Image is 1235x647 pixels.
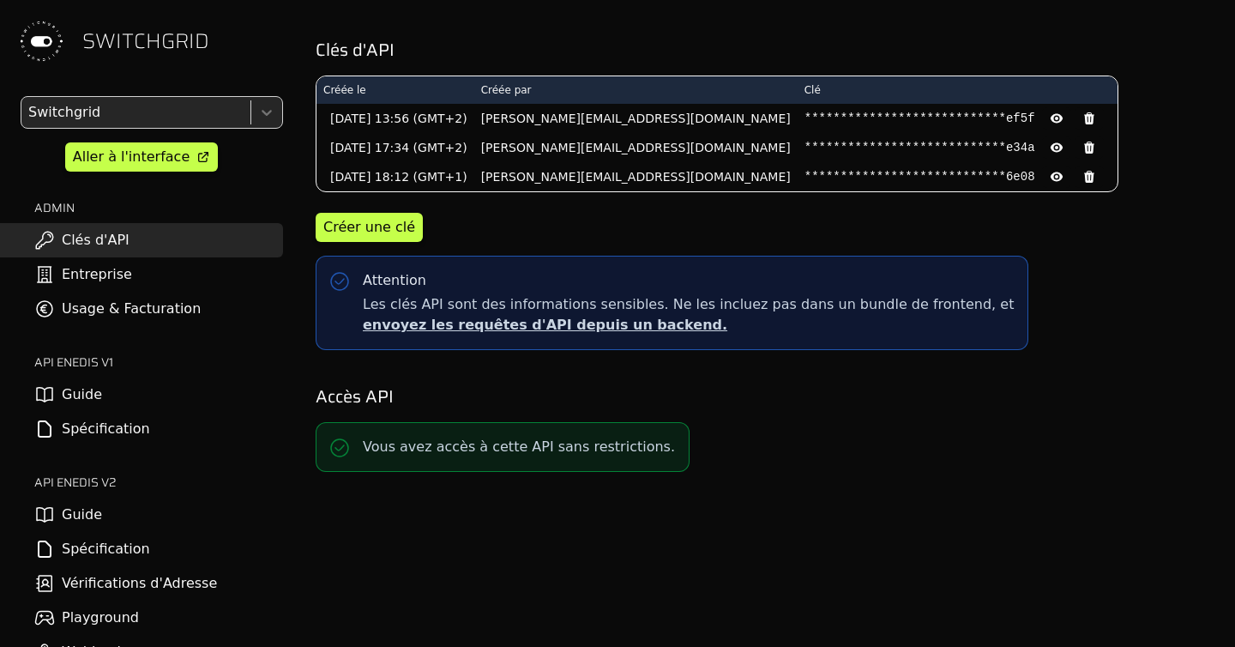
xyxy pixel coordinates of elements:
[474,76,798,104] th: Créée par
[363,437,675,457] p: Vous avez accès à cette API sans restrictions.
[316,213,423,242] button: Créer une clé
[474,133,798,162] td: [PERSON_NAME][EMAIL_ADDRESS][DOMAIN_NAME]
[363,315,1014,336] p: envoyez les requêtes d'API depuis un backend.
[316,162,474,191] td: [DATE] 18:12 (GMT+1)
[316,384,1211,408] h2: Accès API
[82,27,209,55] span: SWITCHGRID
[474,104,798,133] td: [PERSON_NAME][EMAIL_ADDRESS][DOMAIN_NAME]
[474,162,798,191] td: [PERSON_NAME][EMAIL_ADDRESS][DOMAIN_NAME]
[73,147,190,167] div: Aller à l'interface
[14,14,69,69] img: Switchgrid Logo
[316,38,1211,62] h2: Clés d'API
[65,142,218,172] a: Aller à l'interface
[363,270,426,291] div: Attention
[323,217,415,238] div: Créer une clé
[363,294,1014,336] span: Les clés API sont des informations sensibles. Ne les incluez pas dans un bundle de frontend, et
[316,76,474,104] th: Créée le
[798,76,1118,104] th: Clé
[34,474,283,491] h2: API ENEDIS v2
[34,199,283,216] h2: ADMIN
[34,354,283,371] h2: API ENEDIS v1
[316,104,474,133] td: [DATE] 13:56 (GMT+2)
[316,133,474,162] td: [DATE] 17:34 (GMT+2)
